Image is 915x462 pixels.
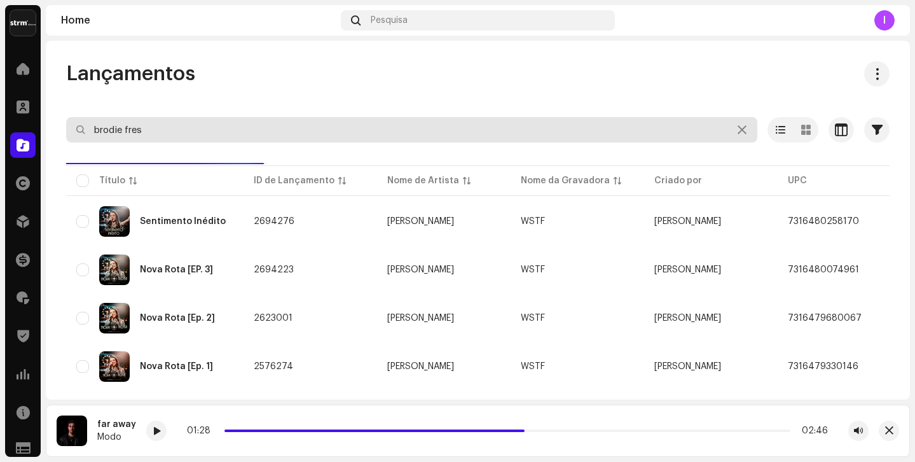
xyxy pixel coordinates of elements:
span: 7316479330146 [788,362,858,371]
span: 7316479680067 [788,314,862,323]
img: 408b884b-546b-4518-8448-1008f9c76b02 [10,10,36,36]
span: WSTF [521,217,545,226]
div: Nova Rota [Ep. 2] [140,314,215,323]
img: 8e45cc98-a1dc-4b33-9a1b-1d31d4adfe96 [99,303,130,333]
span: 2694276 [254,217,294,226]
span: 2623001 [254,314,292,323]
span: Thayná Bitencourt [387,217,500,226]
img: a62189ce-c855-4363-87ea-2eab73e0c661 [57,416,87,446]
input: Pesquisa [66,117,757,143]
span: Pesquisa [371,15,408,25]
span: Thayná Bitencourt [387,314,500,323]
span: Lançamentos [66,61,195,87]
span: William Santos [654,217,721,226]
span: Thayná Bitencourt [387,265,500,274]
div: 01:28 [187,426,219,436]
span: 7316480074961 [788,265,859,274]
img: 5c1c55aa-071c-411e-ba10-15dae977f9ab [99,351,130,382]
div: Sentimento Inédito [140,217,226,226]
div: Nome de Artista [387,174,459,187]
img: e76c8fa1-20d7-43e4-afc5-6205ce6d1b64 [99,206,130,237]
div: [PERSON_NAME] [387,265,454,274]
span: William Santos [654,314,721,323]
div: [PERSON_NAME] [387,362,454,371]
div: [PERSON_NAME] [387,217,454,226]
div: Nome da Gravadora [521,174,610,187]
div: Nova Rota [Ep. 1] [140,362,213,371]
span: 7316480258170 [788,217,859,226]
span: WSTF [521,362,545,371]
span: WSTF [521,314,545,323]
span: William Santos [654,265,721,274]
div: Modo [97,432,136,442]
div: 02:46 [795,426,828,436]
div: [PERSON_NAME] [387,314,454,323]
span: Thayná Bitencourt [387,362,500,371]
span: WSTF [521,265,545,274]
div: Home [61,15,336,25]
div: Título [99,174,125,187]
span: 2694223 [254,265,294,274]
div: I [874,10,895,31]
img: f0f6c552-acf8-4a2b-852e-4cd4660ac78a [99,255,130,285]
div: far away [97,419,136,430]
div: ID de Lançamento [254,174,334,187]
span: 2576274 [254,362,293,371]
span: William Santos [654,362,721,371]
div: Nova Rota [EP. 3] [140,265,213,274]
